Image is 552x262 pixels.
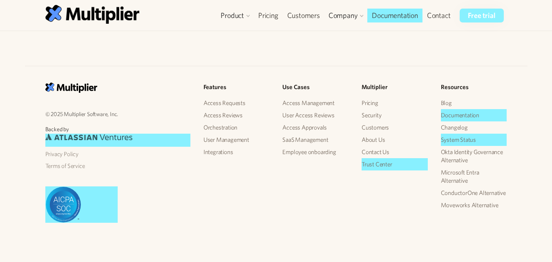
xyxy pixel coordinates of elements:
a: Security [362,109,428,121]
a: Orchestration [203,121,270,134]
h5: Multiplier [362,83,428,92]
a: Microsoft Entra Alternative [441,166,507,187]
a: Privacy Policy [45,148,190,160]
a: Customers [283,9,324,22]
a: Access Management [282,97,349,109]
p: Backed by [45,125,190,134]
a: Terms of Service [45,160,190,172]
p: © 2025 Multiplier Software, Inc. [45,109,190,119]
a: Free trial [460,9,503,22]
a: Access Reviews [203,109,270,121]
a: Blog [441,97,507,109]
a: Documentation [441,109,507,121]
a: Pricing [254,9,283,22]
a: Okta Identity Governance Alternative [441,146,507,166]
a: ConductorOne Alternative [441,187,507,199]
a: Customers [362,121,428,134]
a: Moveworks Alternative [441,199,507,211]
a: Changelog [441,121,507,134]
div: Company [324,9,368,22]
a: User Access Reviews [282,109,349,121]
a: Employee onboarding [282,146,349,158]
a: Integrations [203,146,270,158]
a: User Management [203,134,270,146]
a: Contact [422,9,455,22]
a: Access Approvals [282,121,349,134]
a: Contact Us [362,146,428,158]
a: Access Requests [203,97,270,109]
a: Trust Center [362,158,428,170]
a: About Us [362,134,428,146]
a: Pricing [362,97,428,109]
a: Documentation [367,9,422,22]
h5: Resources [441,83,507,92]
a: System Status [441,134,507,146]
h5: Features [203,83,270,92]
a: SaaS Management [282,134,349,146]
div: Product [221,11,244,20]
div: Product [217,9,254,22]
h5: Use Cases [282,83,349,92]
div: Company [329,11,358,20]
